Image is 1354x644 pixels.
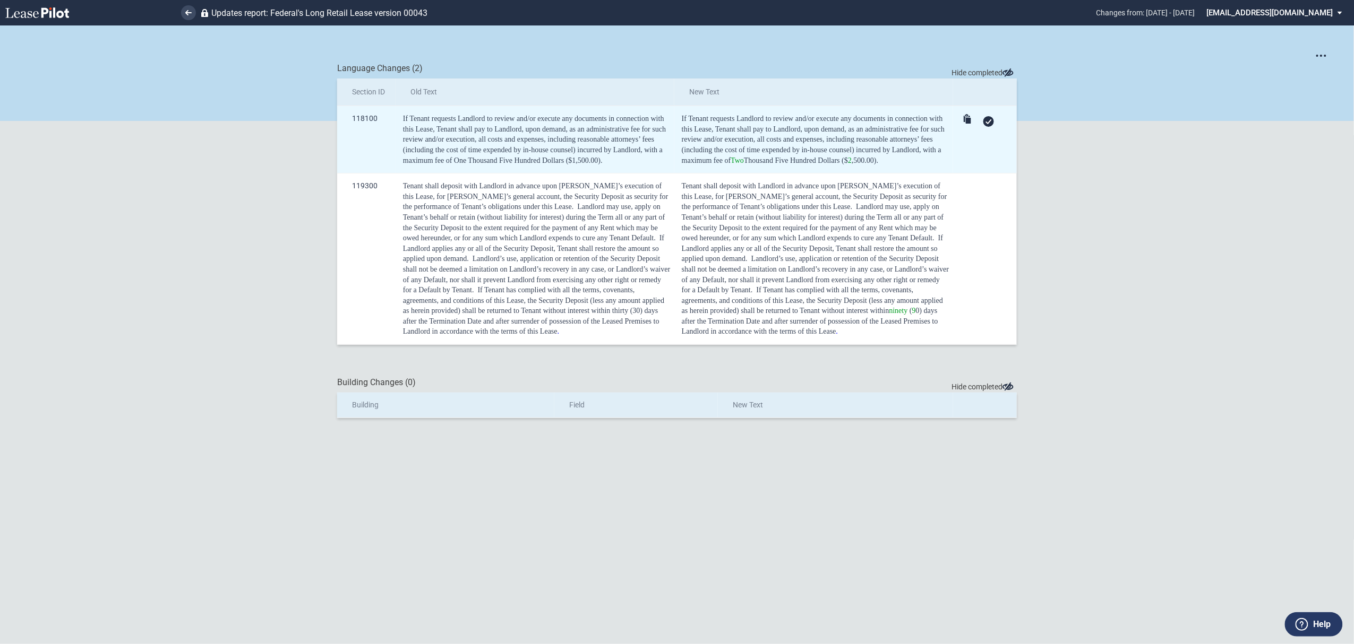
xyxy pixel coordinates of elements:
span: Landlord’s use, application or retention of the Security Deposit shall not be deemed a limitation... [682,255,951,294]
span: Tenant shall deposit with Landlord in advance upon [PERSON_NAME]’s execution of this Lease, for [... [682,182,949,211]
span: 9 [912,307,916,315]
button: Open options menu [1313,47,1330,64]
span: Landlord’s use, application or retention of the Security Deposit shall not be deemed a limitation... [403,255,670,294]
span: ninety [889,307,908,315]
label: Help [1313,617,1331,631]
span: 119300 [352,173,378,198]
span: If Tenant requests Landlord to review and/or execute any documents in connection with this Lease,... [403,115,668,164]
span: 118100 [352,106,378,131]
span: If Tenant requests Landlord to review and/or execute any documents in connection with this Lease,... [682,115,947,164]
span: Tenant shall deposit with Landlord in advance upon [PERSON_NAME]’s execution of this Lease, for [... [403,182,669,211]
span: ($1,500.00). [566,156,603,164]
span: If Landlord applies any or all of the Security Deposit, Tenant shall restore the amount so applie... [682,234,945,263]
button: Help [1285,612,1343,637]
th: Section ID [337,79,396,106]
th: New Text [718,393,953,418]
span: Updates report: Federal's Long Retail Lease version 00043 [211,8,427,18]
span: ($ ,500.00). [842,156,878,164]
span: (30) days after the Termination Date and after surrender of possession of the Leased Premises to ... [403,307,659,335]
span: If Tenant has complied with all the terms, covenants, agreements, and conditions of this Lease, t... [682,286,945,315]
span: 2 [848,156,852,164]
span: . [558,327,560,335]
span: If Tenant has complied with all the terms, covenants, agreements, and conditions of this Lease, t... [403,286,664,315]
div: Building Changes (0) [337,377,1017,388]
span: Two [731,156,744,164]
span: ( 0) days after the Termination Date and after surrender of possession of the Leased Premises to ... [682,307,940,335]
span: . [836,327,838,335]
th: Building [337,393,554,418]
div: Language Changes (2) [337,63,1017,74]
span: Hide completed [952,382,1017,393]
span: Hide completed [952,68,1017,79]
th: New Text [674,79,953,106]
span: Changes from: [DATE] - [DATE] [1096,8,1195,17]
th: Old Text [396,79,674,106]
span: If Landlord applies any or all of the Security Deposit, Tenant shall restore the amount so applie... [403,234,664,263]
th: Field [554,393,718,418]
